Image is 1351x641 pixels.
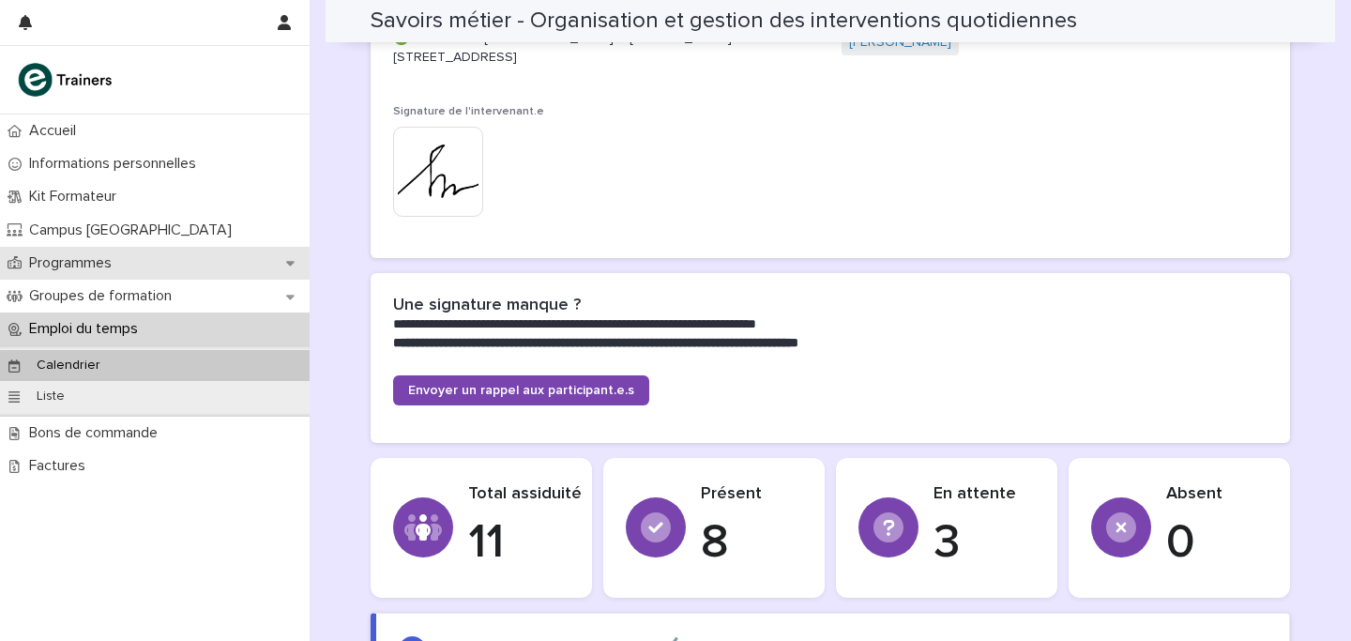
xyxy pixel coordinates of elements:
[934,515,1035,572] p: 3
[22,221,247,239] p: Campus [GEOGRAPHIC_DATA]
[22,457,100,475] p: Factures
[393,106,544,117] span: Signature de l'intervenant.e
[468,484,582,505] p: Total assiduité
[22,320,153,338] p: Emploi du temps
[22,254,127,272] p: Programmes
[1166,515,1268,572] p: 0
[849,33,951,53] a: [PERSON_NAME]
[22,287,187,305] p: Groupes de formation
[22,155,211,173] p: Informations personnelles
[1166,484,1268,505] p: Absent
[22,188,131,206] p: Kit Formateur
[22,424,173,442] p: Bons de commande
[393,296,581,316] h2: Une signature manque ?
[393,29,819,69] p: 🟢 each One - [GEOGRAPHIC_DATA] 4 [PERSON_NAME] - [STREET_ADDRESS]
[22,122,91,140] p: Accueil
[468,515,582,572] p: 11
[15,61,118,99] img: K0CqGN7SDeD6s4JG8KQk
[22,389,80,404] p: Liste
[393,375,649,405] a: Envoyer un rappel aux participant.e.s
[408,384,634,397] span: Envoyer un rappel aux participant.e.s
[371,8,1077,35] h2: Savoirs métier - Organisation et gestion des interventions quotidiennes
[701,515,802,572] p: 8
[22,358,115,374] p: Calendrier
[934,484,1035,505] p: En attente
[701,484,802,505] p: Présent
